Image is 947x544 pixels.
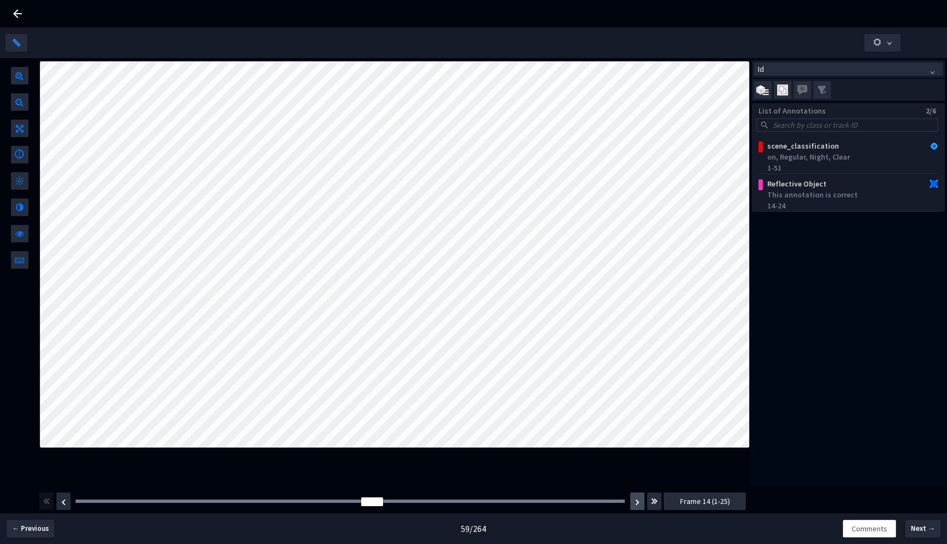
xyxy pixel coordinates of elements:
div: 2/6 [926,105,936,116]
button: Next → [905,520,940,537]
div: This annotation is correct [767,189,934,200]
div: 59 / 264 [461,523,486,535]
div: on, Regular, Night, Clear [767,151,934,162]
div: 1-51 [767,162,934,173]
span: down [887,41,892,46]
span: Id [758,63,939,75]
img: Annotation [930,142,938,150]
span: Next → [911,523,935,534]
img: svg+xml;base64,PHN2ZyB3aWR0aD0iMjMiIGhlaWdodD0iMTkiIHZpZXdCb3g9IjAgMCAyMyAxOSIgZmlsbD0ibm9uZSIgeG... [756,85,769,95]
div: Reflective Object [763,178,903,189]
input: Search by class or track ID [771,119,934,131]
span: Comments [852,523,887,535]
div: scene_classification [763,140,903,151]
img: Annotation [929,179,938,188]
button: down [864,34,900,52]
span: Frame 14 (1-25) [680,495,730,507]
img: svg+xml;base64,PHN2ZyBhcmlhLWhpZGRlbj0idHJ1ZSIgZm9jdXNhYmxlPSJmYWxzZSIgZGF0YS1wcmVmaXg9ImZhcyIgZG... [651,495,658,508]
div: grid [752,136,945,212]
div: List of Annotations [758,105,826,116]
img: svg+xml;base64,PHN2ZyB4bWxucz0iaHR0cDovL3d3dy53My5vcmcvMjAwMC9zdmciIHdpZHRoPSIxNiIgaGVpZ2h0PSIxNi... [818,86,826,94]
div: 14-24 [767,200,934,211]
span: search [761,121,768,129]
img: svg+xml;base64,PHN2ZyB3aWR0aD0iMjQiIGhlaWdodD0iMjQiIHZpZXdCb3g9IjAgMCAyNCAyNCIgZmlsbD0ibm9uZSIgeG... [796,83,809,97]
button: Comments [843,520,896,537]
button: Frame 14 (1-25) [664,492,746,510]
img: svg+xml;base64,PHN2ZyBhcmlhLWhpZGRlbj0idHJ1ZSIgZm9jdXNhYmxlPSJmYWxzZSIgZGF0YS1wcmVmaXg9ImZhcyIgZG... [635,499,640,506]
img: svg+xml;base64,PHN2ZyB3aWR0aD0iMjAiIGhlaWdodD0iMjEiIHZpZXdCb3g9IjAgMCAyMCAyMSIgZmlsbD0ibm9uZSIgeG... [777,84,788,96]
